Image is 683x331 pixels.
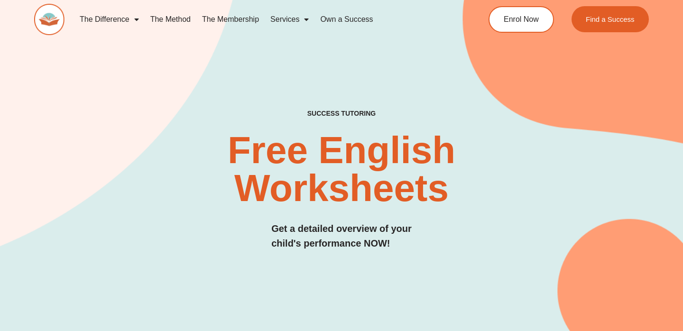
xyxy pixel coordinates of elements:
[138,131,544,207] h2: Free English Worksheets​
[74,9,145,30] a: The Difference
[250,110,433,118] h4: SUCCESS TUTORING​
[265,9,314,30] a: Services
[314,9,378,30] a: Own a Success
[586,16,635,23] span: Find a Success
[271,221,412,251] h3: Get a detailed overview of your child's performance NOW!
[504,16,539,23] span: Enrol Now
[145,9,196,30] a: The Method
[572,6,649,32] a: Find a Success
[489,6,554,33] a: Enrol Now
[196,9,265,30] a: The Membership
[74,9,453,30] nav: Menu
